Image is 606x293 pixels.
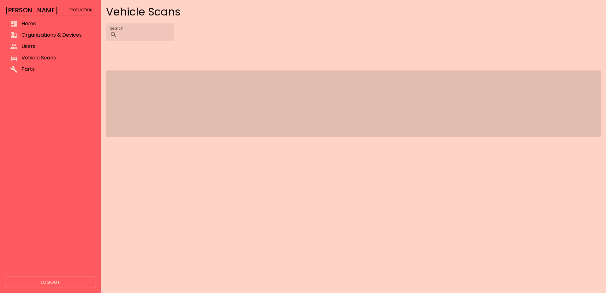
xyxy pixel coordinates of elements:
label: Search [110,26,123,31]
span: Users [21,43,91,50]
span: Organizations & Devices [21,31,91,39]
button: Logout [5,277,96,288]
h4: Vehicle Scans [106,5,601,18]
span: Parts [21,65,91,73]
span: Production [68,5,92,15]
span: Home [21,20,91,27]
h6: [PERSON_NAME] [5,5,58,15]
span: Vehicle Scans [21,54,91,62]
